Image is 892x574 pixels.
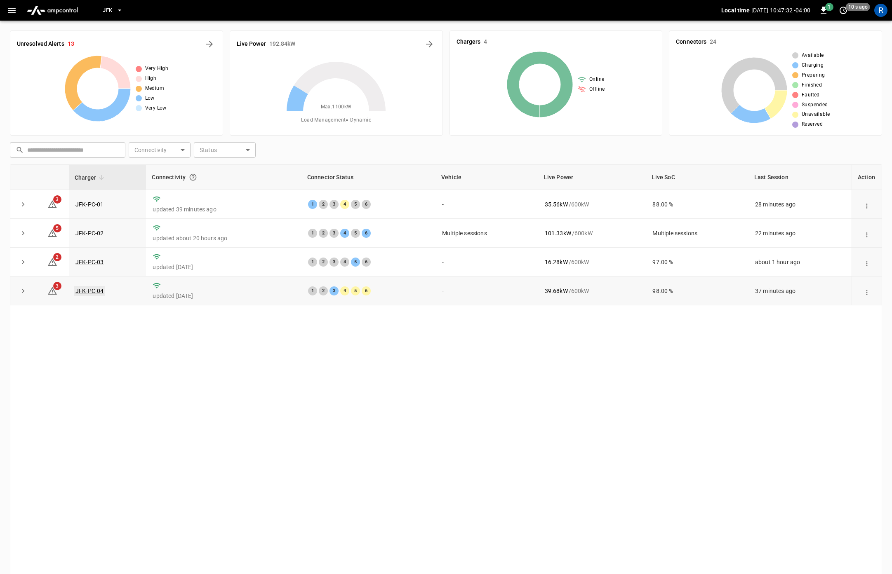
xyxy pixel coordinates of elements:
button: expand row [17,256,29,268]
button: expand row [17,198,29,211]
div: 3 [329,200,339,209]
a: JFK-PC-04 [74,286,105,296]
p: [DATE] 10:47:32 -04:00 [751,6,810,14]
div: 4 [340,286,349,295]
span: Offline [589,85,605,94]
span: Load Management = Dynamic [301,116,371,124]
div: 5 [351,200,360,209]
span: Preparing [802,71,825,80]
span: Medium [145,84,164,93]
td: 98.00 % [646,276,748,305]
a: 2 [47,258,57,265]
span: 3 [53,282,61,290]
button: Connection between the charger and our software. [186,170,200,185]
td: 37 minutes ago [748,276,852,305]
div: 1 [308,200,317,209]
div: 6 [362,200,371,209]
td: - [435,276,538,305]
p: updated 39 minutes ago [153,205,294,213]
a: JFK-PC-03 [75,259,104,265]
span: Max. 1100 kW [321,103,352,111]
span: Reserved [802,120,823,129]
td: - [435,248,538,276]
div: 2 [319,258,328,267]
h6: Chargers [457,37,481,47]
p: updated [DATE] [153,263,294,271]
th: Live Power [538,165,646,190]
button: expand row [17,227,29,239]
p: 35.56 kW [545,200,568,209]
td: 28 minutes ago [748,190,852,219]
h6: Live Power [237,40,266,49]
td: Multiple sessions [435,219,538,248]
a: 3 [47,287,57,294]
div: / 600 kW [545,287,640,295]
div: action cell options [861,287,873,295]
span: 10 s ago [846,3,870,11]
button: All Alerts [203,37,216,51]
div: / 600 kW [545,229,640,237]
span: 3 [53,195,61,204]
span: JFK [103,6,112,15]
div: 5 [351,258,360,267]
p: updated [DATE] [153,292,294,300]
div: 2 [319,229,328,238]
img: ampcontrol.io logo [24,2,81,18]
div: 1 [308,286,317,295]
a: 5 [47,229,57,236]
div: / 600 kW [545,258,640,266]
span: 1 [825,3,833,11]
button: Energy Overview [423,37,436,51]
h6: 13 [68,40,74,49]
a: JFK-PC-02 [75,230,104,237]
h6: Unresolved Alerts [17,40,64,49]
p: updated about 20 hours ago [153,234,294,242]
span: 2 [53,253,61,261]
button: expand row [17,285,29,297]
p: 101.33 kW [545,229,571,237]
div: 4 [340,200,349,209]
th: Action [852,165,882,190]
th: Vehicle [435,165,538,190]
div: 1 [308,229,317,238]
span: Very Low [145,104,167,112]
div: 2 [319,200,328,209]
div: 5 [351,286,360,295]
td: Multiple sessions [646,219,748,248]
div: 6 [362,258,371,267]
p: 39.68 kW [545,287,568,295]
td: about 1 hour ago [748,248,852,276]
td: 88.00 % [646,190,748,219]
button: JFK [99,2,126,19]
button: set refresh interval [837,4,850,17]
h6: 192.84 kW [269,40,296,49]
a: 3 [47,200,57,207]
th: Connector Status [301,165,435,190]
div: 4 [340,258,349,267]
span: Faulted [802,91,820,99]
span: Low [145,94,155,103]
a: JFK-PC-01 [75,201,104,208]
h6: Connectors [676,37,706,47]
td: 97.00 % [646,248,748,276]
div: action cell options [861,200,873,209]
div: 6 [362,229,371,238]
div: action cell options [861,229,873,237]
p: Local time [721,6,750,14]
td: 22 minutes ago [748,219,852,248]
span: Available [802,52,824,60]
span: 5 [53,224,61,232]
th: Live SoC [646,165,748,190]
th: Last Session [748,165,852,190]
div: 3 [329,286,339,295]
span: Charger [75,173,107,183]
h6: 24 [710,37,716,47]
span: Finished [802,81,822,89]
p: 16.28 kW [545,258,568,266]
div: / 600 kW [545,200,640,209]
h6: 4 [484,37,487,47]
div: 5 [351,229,360,238]
div: 4 [340,229,349,238]
span: Suspended [802,101,828,109]
span: Very High [145,65,169,73]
